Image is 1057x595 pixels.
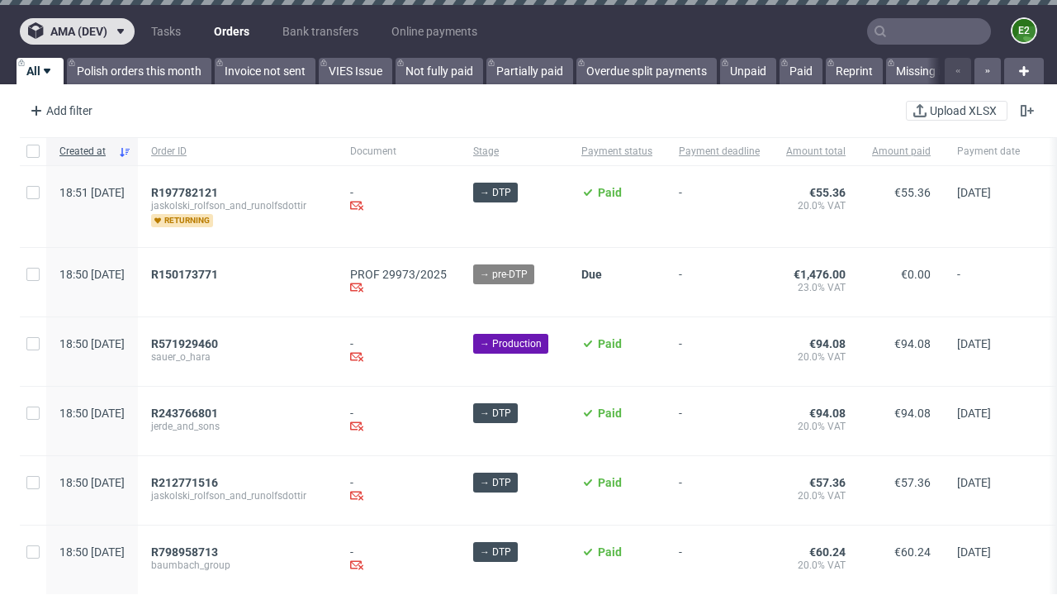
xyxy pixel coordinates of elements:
[480,267,528,282] span: → pre-DTP
[204,18,259,45] a: Orders
[894,407,931,420] span: €94.08
[151,545,218,559] span: R798958713
[576,58,717,84] a: Overdue split payments
[581,145,652,159] span: Payment status
[151,420,324,433] span: jerde_and_sons
[59,186,125,199] span: 18:51 [DATE]
[1012,19,1036,42] figcaption: e2
[809,476,846,489] span: €57.36
[151,545,221,559] a: R798958713
[480,406,511,421] span: → DTP
[794,268,846,281] span: €1,476.00
[151,407,218,420] span: R243766801
[151,214,213,227] span: returning
[480,336,542,351] span: → Production
[273,18,368,45] a: Bank transfers
[786,559,846,572] span: 20.0% VAT
[59,268,125,281] span: 18:50 [DATE]
[786,489,846,502] span: 20.0% VAT
[59,337,125,350] span: 18:50 [DATE]
[809,545,846,559] span: €60.24
[350,186,447,215] div: -
[957,407,991,420] span: [DATE]
[350,145,447,159] span: Document
[809,186,846,199] span: €55.36
[151,476,218,489] span: R212771516
[67,58,211,84] a: Polish orders this month
[486,58,573,84] a: Partially paid
[480,475,511,490] span: → DTP
[319,58,392,84] a: VIES Issue
[480,545,511,559] span: → DTP
[151,199,324,212] span: jaskolski_rolfson_and_runolfsdottir
[151,476,221,489] a: R212771516
[350,407,447,436] div: -
[350,545,447,574] div: -
[957,145,1020,159] span: Payment date
[151,489,324,502] span: jaskolski_rolfson_and_runolfsdottir
[59,407,125,420] span: 18:50 [DATE]
[957,545,991,559] span: [DATE]
[786,350,846,364] span: 20.0% VAT
[679,268,760,297] span: -
[786,281,846,294] span: 23.0% VAT
[786,145,846,159] span: Amount total
[151,337,218,350] span: R571929460
[151,350,324,364] span: sauer_o_hara
[23,98,96,124] div: Add filter
[50,26,107,37] span: ama (dev)
[679,407,760,436] span: -
[872,145,931,159] span: Amount paid
[382,18,487,45] a: Online payments
[20,18,135,45] button: ama (dev)
[886,58,984,84] a: Missing invoice
[894,337,931,350] span: €94.08
[957,476,991,489] span: [DATE]
[679,337,760,366] span: -
[350,476,447,505] div: -
[957,268,1020,297] span: -
[679,476,760,505] span: -
[901,268,931,281] span: €0.00
[906,101,1007,121] button: Upload XLSX
[59,476,125,489] span: 18:50 [DATE]
[151,186,218,199] span: R197782121
[350,268,447,281] a: PROF 29973/2025
[215,58,315,84] a: Invoice not sent
[396,58,483,84] a: Not fully paid
[598,476,622,489] span: Paid
[786,420,846,433] span: 20.0% VAT
[679,186,760,227] span: -
[786,199,846,212] span: 20.0% VAT
[59,145,111,159] span: Created at
[957,337,991,350] span: [DATE]
[151,186,221,199] a: R197782121
[151,145,324,159] span: Order ID
[598,545,622,559] span: Paid
[826,58,883,84] a: Reprint
[679,545,760,574] span: -
[141,18,191,45] a: Tasks
[720,58,776,84] a: Unpaid
[598,407,622,420] span: Paid
[473,145,555,159] span: Stage
[17,58,64,84] a: All
[59,545,125,559] span: 18:50 [DATE]
[581,268,602,281] span: Due
[151,268,218,281] span: R150173771
[679,145,760,159] span: Payment deadline
[927,105,1000,117] span: Upload XLSX
[598,186,622,199] span: Paid
[894,476,931,489] span: €57.36
[780,58,822,84] a: Paid
[809,407,846,420] span: €94.08
[151,559,324,572] span: baumbach_group
[480,185,511,200] span: → DTP
[894,545,931,559] span: €60.24
[151,268,221,281] a: R150173771
[350,337,447,366] div: -
[151,407,221,420] a: R243766801
[151,337,221,350] a: R571929460
[894,186,931,199] span: €55.36
[598,337,622,350] span: Paid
